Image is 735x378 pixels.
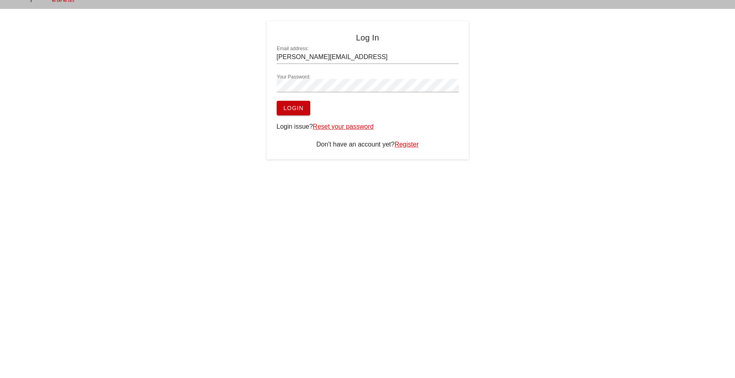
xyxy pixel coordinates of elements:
[394,141,419,148] a: Register
[277,140,459,149] div: Don't have an account yet?
[277,74,311,80] label: Your Password:
[277,46,309,52] label: Email address:
[277,31,459,44] h4: Log In
[277,122,459,132] div: Login issue?
[277,101,310,115] button: Login
[283,105,304,111] span: Login
[313,123,373,130] a: Reset your password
